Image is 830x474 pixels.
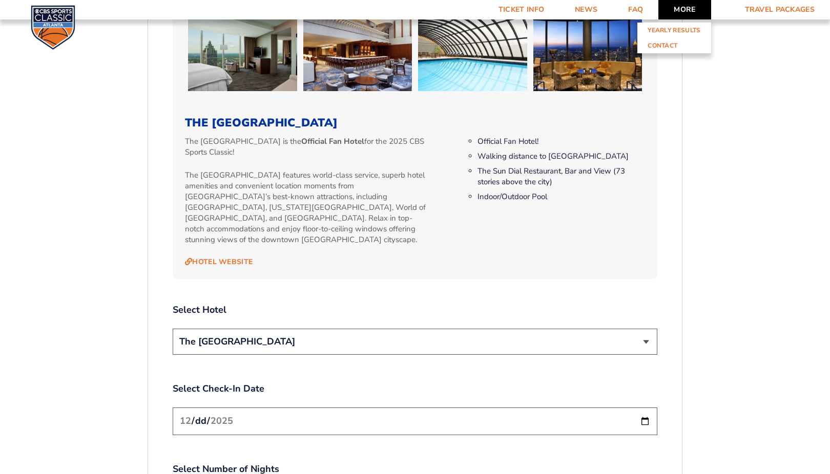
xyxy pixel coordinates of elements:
a: Yearly Results [637,23,711,38]
h3: The [GEOGRAPHIC_DATA] [185,116,645,130]
li: The Sun Dial Restaurant, Bar and View (73 stories above the city) [478,166,645,187]
img: The Westin Peachtree Plaza Atlanta [418,14,527,91]
p: The [GEOGRAPHIC_DATA] features world-class service, superb hotel amenities and convenient locatio... [185,170,430,245]
img: The Westin Peachtree Plaza Atlanta [533,14,642,91]
label: Select Check-In Date [173,382,657,395]
img: CBS Sports Classic [31,5,75,50]
a: Hotel Website [185,257,253,267]
label: Select Hotel [173,304,657,316]
img: The Westin Peachtree Plaza Atlanta [303,14,412,91]
li: Indoor/Outdoor Pool [478,191,645,202]
img: The Westin Peachtree Plaza Atlanta [188,14,297,91]
a: Contact [637,38,711,53]
strong: Official Fan Hotel [301,136,364,146]
li: Official Fan Hotel! [478,136,645,147]
li: Walking distance to [GEOGRAPHIC_DATA] [478,151,645,162]
p: The [GEOGRAPHIC_DATA] is the for the 2025 CBS Sports Classic! [185,136,430,158]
